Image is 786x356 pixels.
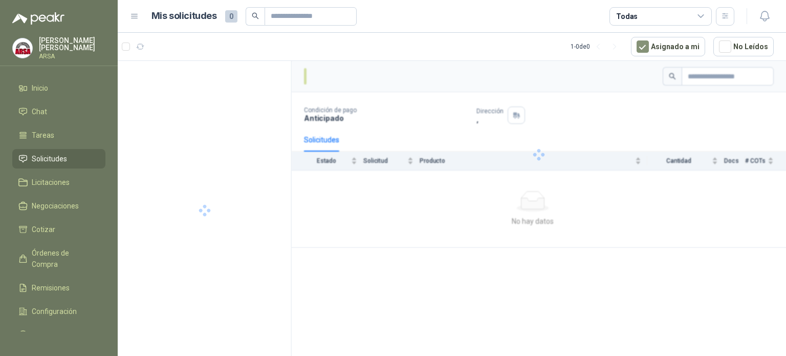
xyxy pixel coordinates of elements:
span: Remisiones [32,282,70,294]
a: Solicitudes [12,149,105,169]
a: Órdenes de Compra [12,243,105,274]
span: Chat [32,106,47,117]
button: Asignado a mi [631,37,705,56]
h1: Mis solicitudes [151,9,217,24]
span: 0 [225,10,237,23]
a: Remisiones [12,278,105,298]
span: Negociaciones [32,200,79,212]
img: Logo peakr [12,12,64,25]
p: ARSA [39,53,105,59]
div: Todas [616,11,638,22]
a: Chat [12,102,105,121]
a: Inicio [12,78,105,98]
span: Manuales y ayuda [32,329,90,341]
a: Licitaciones [12,173,105,192]
img: Company Logo [13,38,32,58]
button: No Leídos [713,37,774,56]
span: Licitaciones [32,177,70,188]
a: Manuales y ayuda [12,325,105,345]
span: Cotizar [32,224,55,235]
span: search [252,12,259,19]
span: Tareas [32,130,54,141]
a: Tareas [12,125,105,145]
a: Configuración [12,302,105,321]
span: Configuración [32,306,77,317]
a: Negociaciones [12,196,105,216]
span: Solicitudes [32,153,67,164]
div: 1 - 0 de 0 [571,38,623,55]
span: Órdenes de Compra [32,247,96,270]
p: [PERSON_NAME] [PERSON_NAME] [39,37,105,51]
span: Inicio [32,82,48,94]
a: Cotizar [12,220,105,239]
